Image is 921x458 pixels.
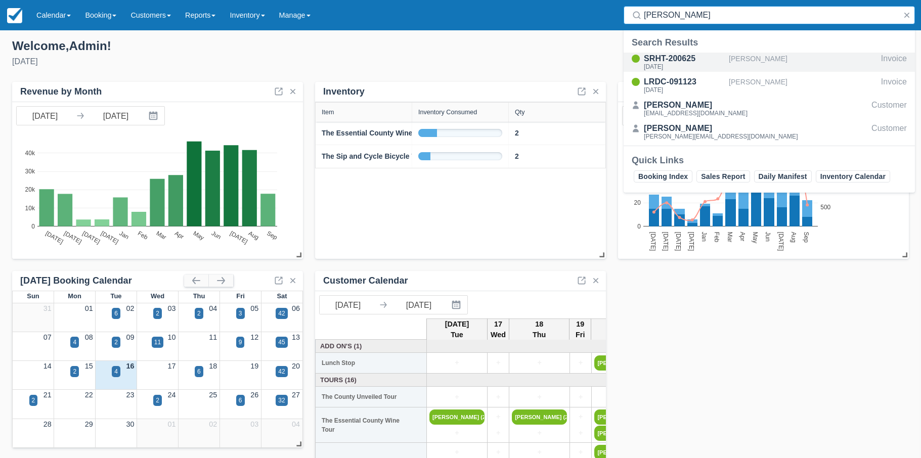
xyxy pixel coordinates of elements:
div: 2 [32,396,35,405]
a: + [490,428,506,439]
div: 4 [73,338,76,347]
a: 26 [250,391,258,399]
div: Qty [515,109,525,116]
input: Search ( / ) [644,6,899,24]
div: Revenue by Month [20,86,102,98]
input: Start Date [320,296,376,314]
a: 28 [43,420,52,428]
a: Tours (16) [318,375,424,385]
div: 2 [197,309,201,318]
a: 16 [126,362,135,370]
div: [DATE] [644,64,725,70]
div: [DATE] [12,56,453,68]
div: Customer [871,99,907,118]
a: [PERSON_NAME][PERSON_NAME][EMAIL_ADDRESS][DOMAIN_NAME]Customer [624,122,915,142]
div: [PERSON_NAME] [729,76,877,95]
a: + [573,392,589,403]
div: 45 [278,338,285,347]
th: 18 Thu [509,318,569,341]
a: LRDC-091123[DATE][PERSON_NAME]Invoice [624,76,915,95]
div: Customer Calendar [323,275,408,287]
div: 42 [278,309,285,318]
a: [PERSON_NAME][EMAIL_ADDRESS][DOMAIN_NAME]Customer [624,99,915,118]
div: [DATE] Booking Calendar [20,275,184,287]
a: 23 [126,391,135,399]
div: [PERSON_NAME] [644,99,748,111]
th: [DATE] Tue [427,318,488,341]
a: Sales Report [696,170,750,182]
a: 03 [250,420,258,428]
strong: 2 [515,129,519,137]
input: Start Date [623,107,679,125]
a: 09 [126,333,135,341]
a: 13 [292,333,300,341]
th: Lunch Stop [316,353,427,374]
a: + [490,392,506,403]
th: The Essential County Wine Tour [316,407,427,443]
span: Fri [236,292,245,300]
a: + [429,357,485,369]
div: Item [322,109,334,116]
a: Inventory Calendar [816,170,890,182]
strong: 2 [515,152,519,160]
div: Search Results [632,36,907,49]
strong: The Essential County Wine Tour [322,129,430,137]
div: Invoice [881,76,907,95]
a: 11 [209,333,217,341]
div: 32 [278,396,285,405]
a: 19 [250,362,258,370]
div: [PERSON_NAME] [644,122,798,134]
button: Interact with the calendar and add the check-in date for your trip. [144,107,164,125]
a: + [512,392,567,403]
a: + [512,447,567,458]
div: [PERSON_NAME][EMAIL_ADDRESS][DOMAIN_NAME] [644,133,798,140]
a: [PERSON_NAME] (2) [429,409,485,425]
a: 30 [126,420,135,428]
div: LRDC-091123 [644,76,725,88]
div: [PERSON_NAME] [729,53,877,72]
div: Quick Links [632,154,907,166]
a: 08 [85,333,93,341]
a: 18 [209,362,217,370]
a: Booking Index [634,170,692,182]
a: 04 [292,420,300,428]
a: 02 [209,420,217,428]
a: The Essential County Wine Tour [322,128,430,139]
a: + [573,428,589,439]
span: Tue [110,292,121,300]
a: + [512,428,567,439]
a: 12 [250,333,258,341]
div: 2 [114,338,118,347]
span: Thu [193,292,205,300]
div: SRHT-200625 [644,53,725,65]
a: 06 [292,304,300,312]
span: Mon [68,292,81,300]
a: Add On's (1) [318,341,424,351]
div: [DATE] [644,87,725,93]
div: 6 [197,367,201,376]
div: 4 [114,367,118,376]
a: 31 [43,304,52,312]
a: 2 [515,151,519,162]
div: Invoice [881,53,907,72]
button: Interact with the calendar and add the check-in date for your trip. [447,296,467,314]
div: 9 [239,338,242,347]
a: + [594,392,649,403]
a: + [429,428,485,439]
th: 17 Wed [488,318,509,341]
a: [PERSON_NAME] (2) [512,409,567,425]
a: + [573,447,589,458]
a: 10 [167,333,176,341]
a: 14 [43,362,52,370]
div: 6 [239,396,242,405]
a: [PERSON_NAME] [594,355,649,371]
a: [PERSON_NAME] (4) [594,426,649,441]
a: SRHT-200625[DATE][PERSON_NAME]Invoice [624,53,915,72]
a: 02 [126,304,135,312]
span: Sat [277,292,287,300]
a: 27 [292,391,300,399]
a: 03 [167,304,176,312]
a: 15 [85,362,93,370]
a: + [490,357,506,369]
a: 20 [292,362,300,370]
